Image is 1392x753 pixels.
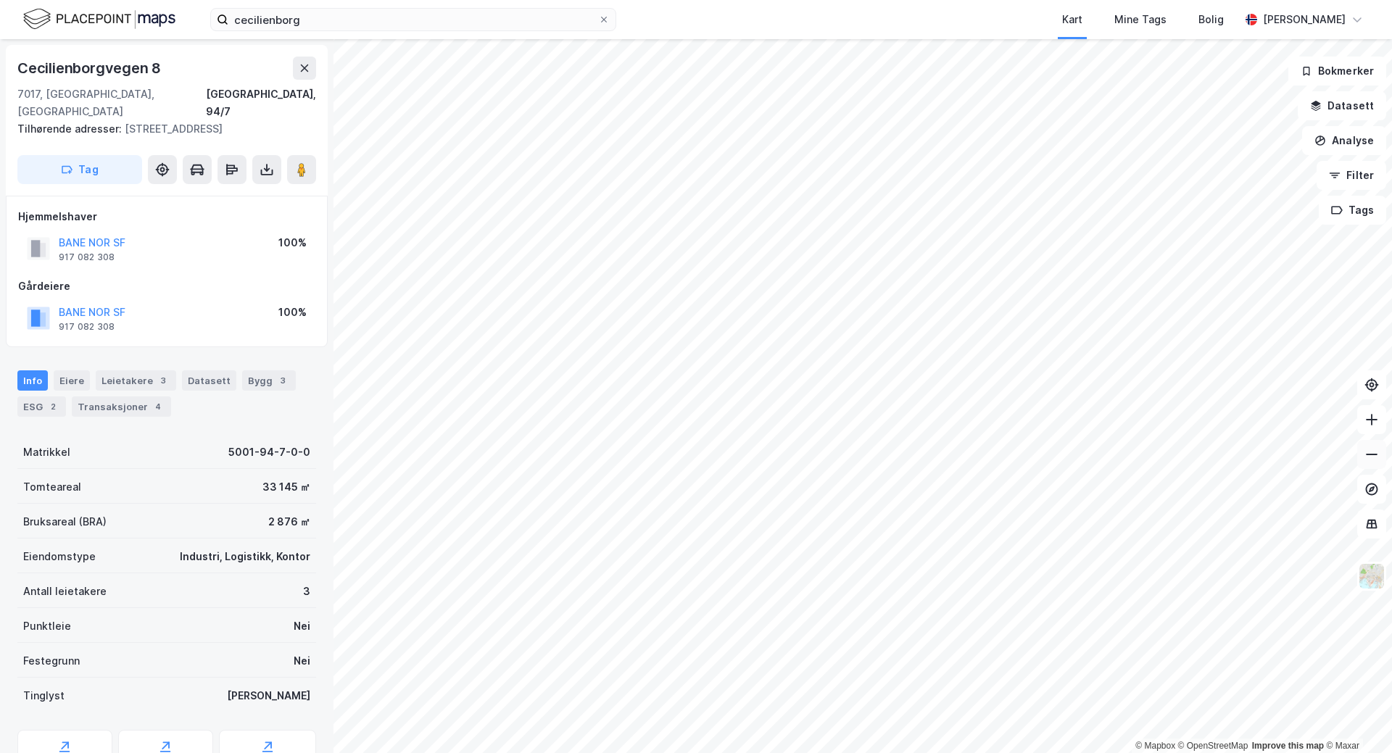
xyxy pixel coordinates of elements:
iframe: Chat Widget [1319,683,1392,753]
div: Tinglyst [23,687,65,704]
div: Matrikkel [23,444,70,461]
div: Transaksjoner [72,396,171,417]
div: Festegrunn [23,652,80,670]
div: [GEOGRAPHIC_DATA], 94/7 [206,86,316,120]
div: Punktleie [23,617,71,635]
a: Mapbox [1135,741,1175,751]
div: 33 145 ㎡ [262,478,310,496]
div: 4 [151,399,165,414]
div: [PERSON_NAME] [1263,11,1346,28]
div: Tomteareal [23,478,81,496]
div: Eiere [54,370,90,391]
button: Tags [1319,196,1386,225]
div: Kontrollprogram for chat [1319,683,1392,753]
button: Analyse [1302,126,1386,155]
div: Gårdeiere [18,278,315,295]
span: Tilhørende adresser: [17,122,125,135]
div: [STREET_ADDRESS] [17,120,304,138]
div: 100% [278,234,307,251]
div: Nei [294,652,310,670]
a: Improve this map [1252,741,1324,751]
div: Antall leietakere [23,583,107,600]
div: Datasett [182,370,236,391]
div: Nei [294,617,310,635]
div: Bygg [242,370,296,391]
div: Industri, Logistikk, Kontor [180,548,310,565]
div: Cecilienborgvegen 8 [17,57,164,80]
div: ESG [17,396,66,417]
div: Info [17,370,48,391]
div: [PERSON_NAME] [227,687,310,704]
a: OpenStreetMap [1178,741,1248,751]
div: 7017, [GEOGRAPHIC_DATA], [GEOGRAPHIC_DATA] [17,86,206,120]
div: 5001-94-7-0-0 [228,444,310,461]
img: Z [1358,562,1385,590]
div: Bruksareal (BRA) [23,513,107,531]
div: Hjemmelshaver [18,208,315,225]
div: 2 876 ㎡ [268,513,310,531]
div: 917 082 308 [59,321,115,333]
div: 3 [275,373,290,388]
button: Bokmerker [1288,57,1386,86]
div: 917 082 308 [59,251,115,263]
div: Leietakere [96,370,176,391]
button: Filter [1317,161,1386,190]
div: Eiendomstype [23,548,96,565]
div: 2 [46,399,60,414]
img: logo.f888ab2527a4732fd821a326f86c7f29.svg [23,7,175,32]
div: 3 [303,583,310,600]
button: Datasett [1298,91,1386,120]
div: Kart [1062,11,1082,28]
div: Bolig [1198,11,1224,28]
input: Søk på adresse, matrikkel, gårdeiere, leietakere eller personer [228,9,598,30]
div: 3 [156,373,170,388]
div: 100% [278,304,307,321]
button: Tag [17,155,142,184]
div: Mine Tags [1114,11,1167,28]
